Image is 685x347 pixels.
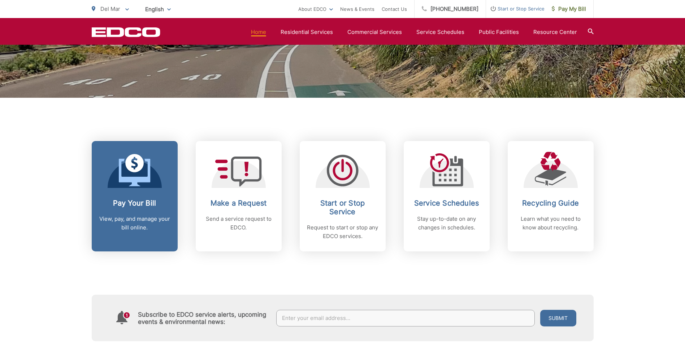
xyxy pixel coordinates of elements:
a: Service Schedules [416,28,464,36]
p: Stay up-to-date on any changes in schedules. [411,215,482,232]
h2: Pay Your Bill [99,199,170,207]
a: Commercial Services [347,28,402,36]
a: Pay Your Bill View, pay, and manage your bill online. [92,141,178,251]
p: Send a service request to EDCO. [203,215,274,232]
p: Request to start or stop any EDCO services. [307,223,378,241]
a: Recycling Guide Learn what you need to know about recycling. [508,141,594,251]
a: Resource Center [533,28,577,36]
h2: Service Schedules [411,199,482,207]
a: Public Facilities [479,28,519,36]
a: Service Schedules Stay up-to-date on any changes in schedules. [404,141,490,251]
span: Del Mar [100,5,120,12]
a: About EDCO [298,5,333,13]
a: Contact Us [382,5,407,13]
button: Submit [540,310,576,326]
a: News & Events [340,5,374,13]
a: Home [251,28,266,36]
a: Residential Services [281,28,333,36]
h2: Make a Request [203,199,274,207]
h2: Start or Stop Service [307,199,378,216]
span: English [140,3,176,16]
a: Make a Request Send a service request to EDCO. [196,141,282,251]
h2: Recycling Guide [515,199,586,207]
p: View, pay, and manage your bill online. [99,215,170,232]
input: Enter your email address... [276,310,535,326]
p: Learn what you need to know about recycling. [515,215,586,232]
a: EDCD logo. Return to the homepage. [92,27,160,37]
h4: Subscribe to EDCO service alerts, upcoming events & environmental news: [138,311,269,325]
span: Pay My Bill [552,5,586,13]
